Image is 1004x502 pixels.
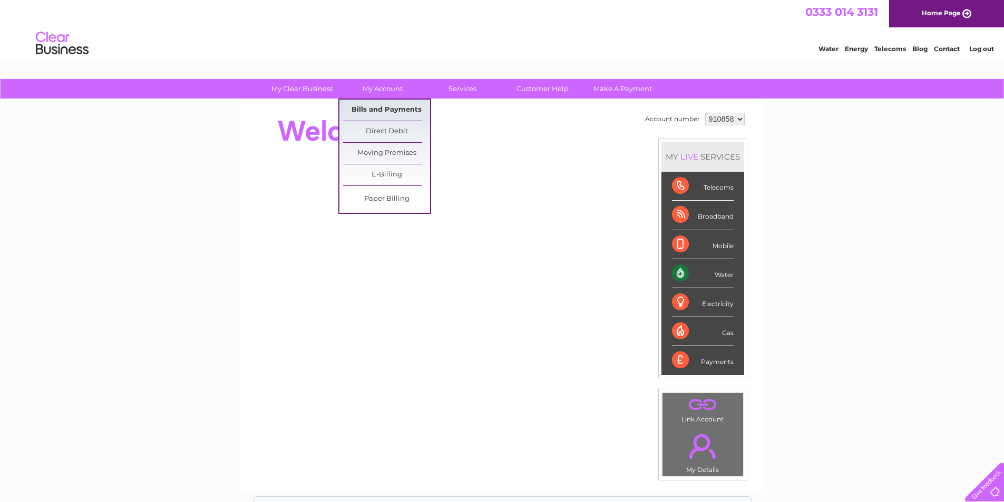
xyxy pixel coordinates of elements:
[343,189,430,210] a: Paper Billing
[678,152,700,162] div: LIVE
[499,79,586,99] a: Customer Help
[934,45,960,53] a: Contact
[343,121,430,142] a: Direct Debit
[874,45,906,53] a: Telecoms
[672,201,734,230] div: Broadband
[672,230,734,259] div: Mobile
[259,79,346,99] a: My Clear Business
[661,142,744,172] div: MY SERVICES
[665,396,740,414] a: .
[642,110,703,128] td: Account number
[343,143,430,164] a: Moving Premises
[343,164,430,185] a: E-Billing
[579,79,666,99] a: Make A Payment
[665,428,740,465] a: .
[805,5,878,18] a: 0333 014 3131
[662,425,744,477] td: My Details
[339,79,426,99] a: My Account
[672,317,734,346] div: Gas
[254,6,752,51] div: Clear Business is a trading name of Verastar Limited (registered in [GEOGRAPHIC_DATA] No. 3667643...
[912,45,928,53] a: Blog
[818,45,839,53] a: Water
[343,100,430,121] a: Bills and Payments
[35,27,89,60] img: logo.png
[672,259,734,288] div: Water
[419,79,506,99] a: Services
[969,45,994,53] a: Log out
[672,288,734,317] div: Electricity
[672,346,734,375] div: Payments
[845,45,868,53] a: Energy
[662,392,744,426] td: Link Account
[672,172,734,201] div: Telecoms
